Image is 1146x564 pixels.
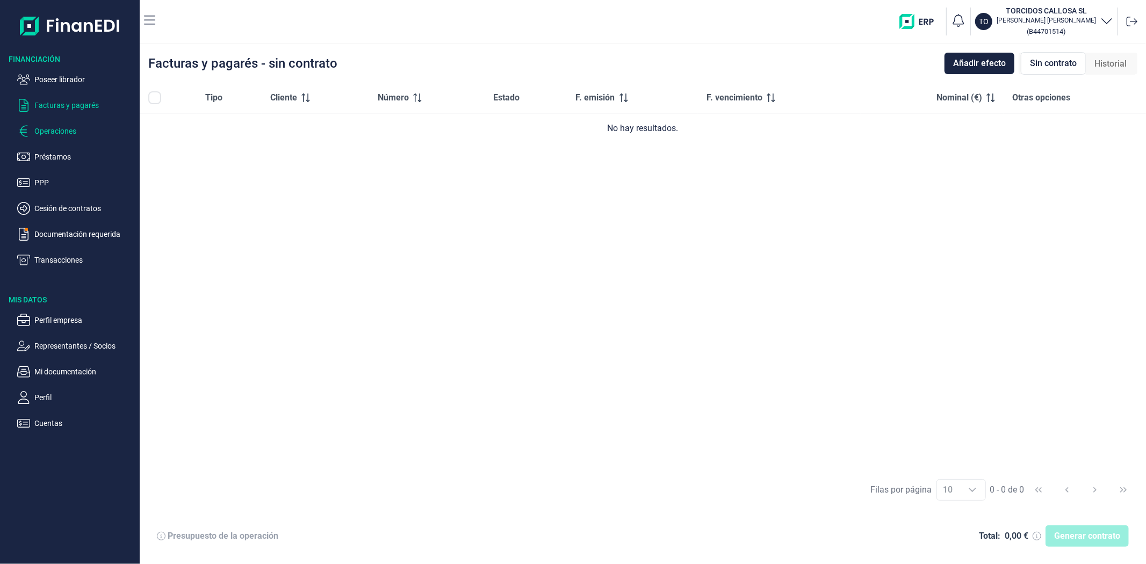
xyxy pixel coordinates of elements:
p: TO [979,16,989,27]
button: Representantes / Socios [17,339,135,352]
span: Cliente [270,91,297,104]
p: Operaciones [34,125,135,138]
button: Cuentas [17,417,135,430]
p: Facturas y pagarés [34,99,135,112]
h3: TORCIDOS CALLOSA SL [997,5,1096,16]
button: Documentación requerida [17,228,135,241]
button: Perfil [17,391,135,404]
span: Estado [494,91,520,104]
span: Otras opciones [1012,91,1070,104]
div: Facturas y pagarés - sin contrato [148,57,337,70]
div: Choose [960,480,985,500]
div: No hay resultados. [148,122,1137,135]
img: erp [899,14,942,29]
img: Logo de aplicación [20,9,120,43]
button: Poseer librador [17,73,135,86]
p: [PERSON_NAME] [PERSON_NAME] [997,16,1096,25]
button: Facturas y pagarés [17,99,135,112]
p: Cesión de contratos [34,202,135,215]
div: All items unselected [148,91,161,104]
button: First Page [1026,477,1051,503]
button: Añadir efecto [945,53,1014,74]
div: 0,00 € [1005,531,1028,541]
button: PPP [17,176,135,189]
div: Total: [979,531,1000,541]
button: Operaciones [17,125,135,138]
p: Perfil [34,391,135,404]
button: Transacciones [17,254,135,266]
span: F. vencimiento [707,91,762,104]
div: Presupuesto de la operación [168,531,278,541]
button: TOTORCIDOS CALLOSA SL[PERSON_NAME] [PERSON_NAME](B44701514) [975,5,1113,38]
span: Nominal (€) [936,91,982,104]
button: Last Page [1111,477,1136,503]
span: Tipo [205,91,222,104]
p: Documentación requerida [34,228,135,241]
p: Préstamos [34,150,135,163]
small: Copiar cif [1027,27,1066,35]
span: Número [378,91,409,104]
p: Representantes / Socios [34,339,135,352]
p: Cuentas [34,417,135,430]
span: Historial [1094,57,1127,70]
button: Perfil empresa [17,314,135,327]
div: Historial [1086,53,1135,75]
p: Transacciones [34,254,135,266]
div: Filas por página [871,483,932,496]
p: PPP [34,176,135,189]
p: Mi documentación [34,365,135,378]
button: Previous Page [1054,477,1080,503]
span: F. emisión [576,91,615,104]
span: 0 - 0 de 0 [990,486,1025,494]
div: Sin contrato [1021,52,1086,75]
button: Cesión de contratos [17,202,135,215]
button: Préstamos [17,150,135,163]
p: Poseer librador [34,73,135,86]
button: Next Page [1082,477,1108,503]
span: Añadir efecto [953,57,1006,70]
button: Mi documentación [17,365,135,378]
span: Sin contrato [1030,57,1077,70]
p: Perfil empresa [34,314,135,327]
